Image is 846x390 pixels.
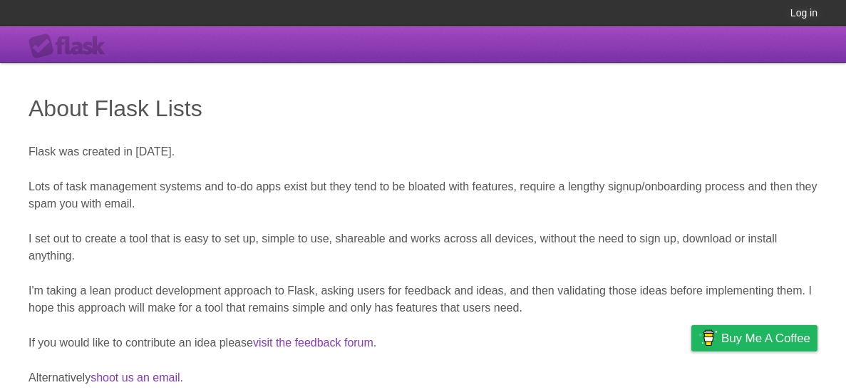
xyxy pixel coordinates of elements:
[29,178,817,212] p: Lots of task management systems and to-do apps exist but they tend to be bloated with features, r...
[29,334,817,351] p: If you would like to contribute an idea please .
[29,143,817,160] p: Flask was created in [DATE].
[29,369,817,386] p: Alternatively .
[721,326,810,351] span: Buy me a coffee
[29,282,817,317] p: I'm taking a lean product development approach to Flask, asking users for feedback and ideas, and...
[29,230,817,265] p: I set out to create a tool that is easy to set up, simple to use, shareable and works across all ...
[698,326,718,350] img: Buy me a coffee
[29,91,817,125] h1: About Flask Lists
[91,371,180,384] a: shoot us an email
[253,337,373,349] a: visit the feedback forum
[29,34,114,59] div: Flask
[691,325,817,351] a: Buy me a coffee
